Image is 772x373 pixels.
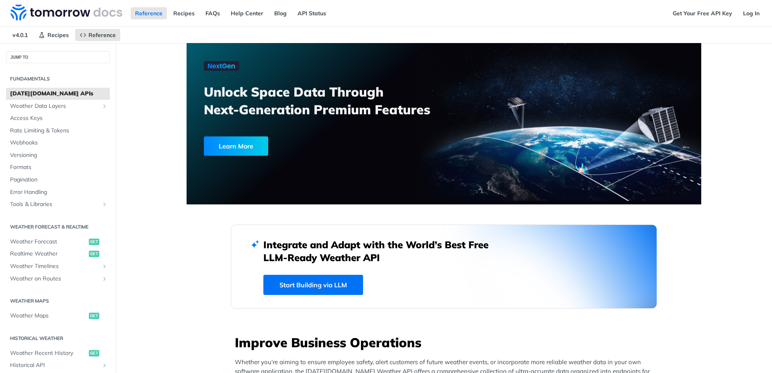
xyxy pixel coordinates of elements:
a: [DATE][DOMAIN_NAME] APIs [6,88,110,100]
span: Recipes [47,31,69,39]
a: Weather TimelinesShow subpages for Weather Timelines [6,260,110,272]
img: NextGen [204,61,239,71]
span: Tools & Libraries [10,200,99,208]
a: Weather on RoutesShow subpages for Weather on Routes [6,273,110,285]
span: Weather Forecast [10,238,87,246]
a: Access Keys [6,112,110,124]
span: Rate Limiting & Tokens [10,127,108,135]
span: [DATE][DOMAIN_NAME] APIs [10,90,108,98]
h3: Improve Business Operations [235,334,657,351]
a: Historical APIShow subpages for Historical API [6,359,110,371]
a: Recipes [34,29,73,41]
button: Show subpages for Weather Data Layers [101,103,108,109]
div: Learn More [204,136,268,156]
span: Reference [88,31,116,39]
span: get [89,313,99,319]
a: Pagination [6,174,110,186]
a: Weather Mapsget [6,310,110,322]
a: Weather Data LayersShow subpages for Weather Data Layers [6,100,110,112]
button: Show subpages for Tools & Libraries [101,201,108,208]
a: Error Handling [6,186,110,198]
span: Error Handling [10,188,108,196]
a: Reference [131,7,167,19]
a: API Status [293,7,331,19]
span: Weather Maps [10,312,87,320]
span: Historical API [10,361,99,369]
button: Show subpages for Weather Timelines [101,263,108,270]
span: get [89,350,99,357]
h3: Unlock Space Data Through Next-Generation Premium Features [204,83,453,118]
a: FAQs [201,7,224,19]
button: JUMP TO [6,51,110,63]
a: Tools & LibrariesShow subpages for Tools & Libraries [6,198,110,210]
a: Learn More [204,136,403,156]
a: Formats [6,161,110,173]
img: Tomorrow.io Weather API Docs [10,4,122,21]
span: Weather Data Layers [10,102,99,110]
a: Blog [270,7,291,19]
a: Reference [75,29,120,41]
h2: Weather Forecast & realtime [6,223,110,231]
a: Recipes [169,7,199,19]
a: Webhooks [6,137,110,149]
a: Weather Recent Historyget [6,347,110,359]
a: Start Building via LLM [263,275,363,295]
span: Weather on Routes [10,275,99,283]
a: Log In [739,7,764,19]
span: Realtime Weather [10,250,87,258]
span: Pagination [10,176,108,184]
h2: Historical Weather [6,335,110,342]
span: Versioning [10,151,108,159]
a: Realtime Weatherget [6,248,110,260]
span: Weather Timelines [10,262,99,270]
a: Versioning [6,149,110,161]
a: Weather Forecastget [6,236,110,248]
h2: Weather Maps [6,297,110,305]
a: Rate Limiting & Tokens [6,125,110,137]
button: Show subpages for Weather on Routes [101,276,108,282]
a: Get Your Free API Key [668,7,737,19]
span: get [89,251,99,257]
a: Help Center [226,7,268,19]
span: Formats [10,163,108,171]
span: Webhooks [10,139,108,147]
span: v4.0.1 [8,29,32,41]
span: Weather Recent History [10,349,87,357]
h2: Fundamentals [6,75,110,82]
span: Access Keys [10,114,108,122]
h2: Integrate and Adapt with the World’s Best Free LLM-Ready Weather API [263,238,501,264]
button: Show subpages for Historical API [101,362,108,369]
span: get [89,239,99,245]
